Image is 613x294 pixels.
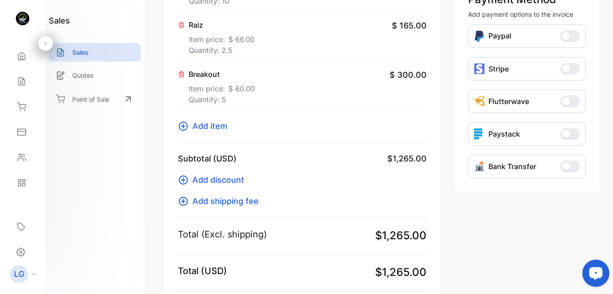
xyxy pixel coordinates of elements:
button: Add item [178,120,233,132]
img: icon [474,128,485,139]
span: Add discount [192,174,244,186]
p: Raiz [189,19,255,30]
a: Point of Sale [49,89,141,109]
span: $ 300.00 [390,69,427,81]
p: Stripe [488,63,509,74]
p: LG [14,268,24,280]
p: Total (USD) [178,264,227,278]
p: Item price: [189,80,255,94]
p: Point of Sale [72,95,109,104]
span: Add shipping fee [192,195,259,207]
span: $1,265.00 [387,152,427,165]
p: Paypal [488,30,511,42]
h1: sales [49,14,70,27]
img: Icon [474,96,485,107]
p: Breakout [189,69,255,80]
p: Paystack [488,128,520,139]
span: $ 66.00 [228,34,255,45]
img: Icon [474,30,485,42]
span: $1,265.00 [375,228,427,244]
img: icon [474,63,485,74]
p: Subtotal (USD) [178,152,237,165]
a: Quotes [49,66,141,85]
span: $ 165.00 [392,19,427,32]
p: Quantity: 5 [189,94,255,105]
img: logo [16,12,29,25]
span: $ 60.00 [228,83,255,94]
button: Add shipping fee [178,195,264,207]
p: Bank Transfer [488,161,536,172]
span: Add item [192,120,228,132]
p: Sales [72,47,88,57]
button: Add discount [178,174,250,186]
span: $1,265.00 [375,264,427,280]
img: Icon [474,161,485,172]
p: Total (Excl. shipping) [178,228,267,241]
p: Quotes [72,71,94,80]
iframe: LiveChat chat widget [575,256,613,294]
p: Add payment options to the invoice [468,9,586,19]
p: Item price: [189,30,255,45]
p: Flutterwave [488,96,529,107]
a: Sales [49,43,141,62]
p: Quantity: 2.5 [189,45,255,56]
